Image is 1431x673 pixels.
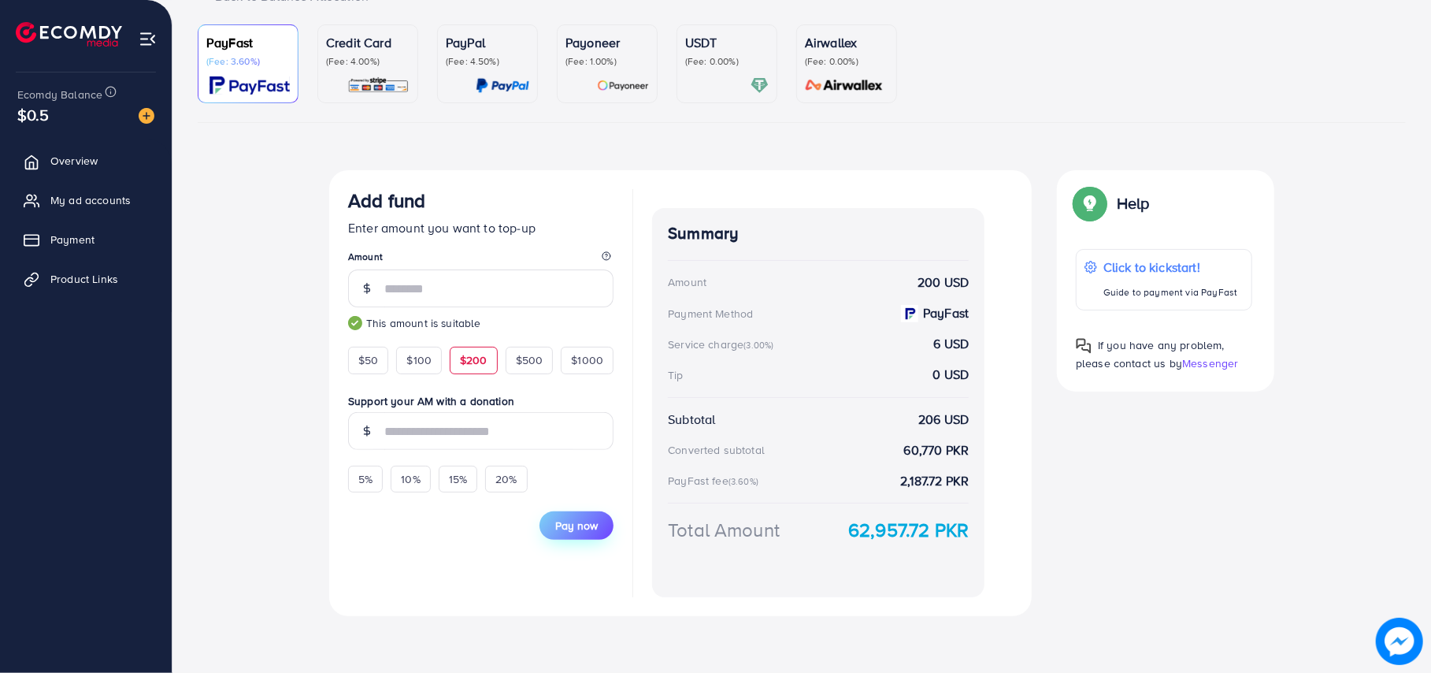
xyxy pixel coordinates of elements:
span: $500 [516,352,543,368]
div: Service charge [668,336,778,352]
div: Total Amount [668,516,780,544]
div: Converted subtotal [668,442,765,458]
p: Credit Card [326,33,410,52]
small: (3.60%) [728,475,758,488]
span: $100 [406,352,432,368]
img: card [800,76,888,95]
strong: 206 USD [918,411,969,429]
strong: 60,770 PKR [904,441,969,459]
a: Payment [12,224,160,255]
span: 20% [495,471,517,487]
a: My ad accounts [12,184,160,216]
p: Guide to payment via PayFast [1103,283,1237,302]
span: $50 [358,352,378,368]
legend: Amount [348,250,614,270]
span: If you have any problem, please contact us by [1076,337,1225,371]
span: Pay now [555,518,598,534]
img: logo [16,22,122,46]
strong: 62,957.72 PKR [848,516,969,544]
p: Click to kickstart! [1103,258,1237,277]
span: Payment [50,232,95,247]
span: Ecomdy Balance [17,87,102,102]
label: Support your AM with a donation [348,393,614,409]
a: Overview [12,145,160,177]
div: Subtotal [668,411,715,429]
p: USDT [685,33,769,52]
div: PayFast fee [668,473,763,489]
span: 10% [401,471,420,487]
h3: Add fund [348,189,425,212]
img: guide [348,316,362,330]
p: Payoneer [565,33,649,52]
img: image [139,108,154,124]
p: (Fee: 0.00%) [805,55,888,68]
h4: Summary [668,224,969,244]
p: (Fee: 4.50%) [446,55,529,68]
img: payment [901,305,918,322]
strong: PayFast [923,304,969,322]
p: Enter amount you want to top-up [348,218,614,237]
p: PayFast [206,33,290,52]
p: (Fee: 4.00%) [326,55,410,68]
strong: 2,187.72 PKR [900,472,969,490]
strong: 200 USD [918,273,969,292]
div: Amount [668,274,706,290]
img: card [476,76,529,95]
strong: 6 USD [933,335,969,353]
span: $200 [460,352,488,368]
small: This amount is suitable [348,315,614,331]
span: My ad accounts [50,192,131,208]
span: $0.5 [17,103,50,126]
img: card [751,76,769,95]
img: image [1376,618,1423,665]
span: 15% [449,471,467,487]
a: Product Links [12,263,160,295]
button: Pay now [539,511,614,540]
strong: 0 USD [932,366,969,384]
span: 5% [358,471,373,487]
img: menu [139,30,157,48]
div: Payment Method [668,306,753,322]
p: PayPal [446,33,529,52]
small: (3.00%) [743,339,773,351]
span: $1000 [571,352,603,368]
p: (Fee: 0.00%) [685,55,769,68]
p: Help [1117,194,1150,213]
img: card [347,76,410,95]
div: Tip [668,367,683,383]
span: Product Links [50,271,118,287]
span: Overview [50,153,98,169]
img: card [597,76,649,95]
img: Popup guide [1076,189,1104,218]
span: Messenger [1182,355,1238,371]
p: (Fee: 3.60%) [206,55,290,68]
p: Airwallex [805,33,888,52]
p: (Fee: 1.00%) [565,55,649,68]
img: Popup guide [1076,338,1092,354]
img: card [209,76,290,95]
